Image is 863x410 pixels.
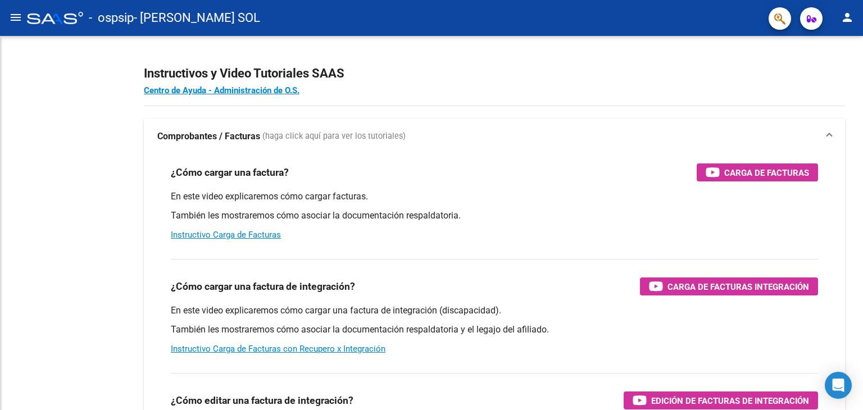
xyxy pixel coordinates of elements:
mat-expansion-panel-header: Comprobantes / Facturas (haga click aquí para ver los tutoriales) [144,119,845,154]
button: Carga de Facturas [697,163,818,181]
div: Open Intercom Messenger [825,372,852,399]
span: - [PERSON_NAME] SOL [134,6,260,30]
h3: ¿Cómo cargar una factura? [171,165,289,180]
p: En este video explicaremos cómo cargar una factura de integración (discapacidad). [171,304,818,317]
h3: ¿Cómo editar una factura de integración? [171,393,353,408]
span: Edición de Facturas de integración [651,394,809,408]
mat-icon: menu [9,11,22,24]
h3: ¿Cómo cargar una factura de integración? [171,279,355,294]
mat-icon: person [841,11,854,24]
button: Carga de Facturas Integración [640,277,818,295]
p: También les mostraremos cómo asociar la documentación respaldatoria y el legajo del afiliado. [171,324,818,336]
button: Edición de Facturas de integración [624,391,818,409]
span: Carga de Facturas Integración [667,280,809,294]
a: Centro de Ayuda - Administración de O.S. [144,85,299,95]
span: - ospsip [89,6,134,30]
p: También les mostraremos cómo asociar la documentación respaldatoria. [171,209,818,222]
span: (haga click aquí para ver los tutoriales) [262,130,406,143]
strong: Comprobantes / Facturas [157,130,260,143]
a: Instructivo Carga de Facturas [171,230,281,240]
a: Instructivo Carga de Facturas con Recupero x Integración [171,344,385,354]
span: Carga de Facturas [724,166,809,180]
h2: Instructivos y Video Tutoriales SAAS [144,63,845,84]
p: En este video explicaremos cómo cargar facturas. [171,190,818,203]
